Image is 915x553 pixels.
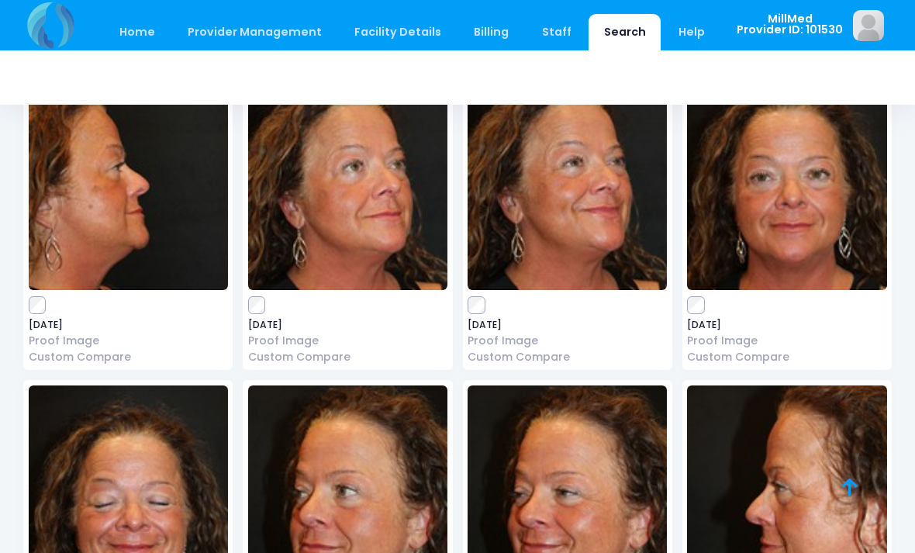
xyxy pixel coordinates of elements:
span: [DATE] [248,320,447,330]
span: [DATE] [687,320,886,330]
a: Provider Management [172,14,337,50]
span: [DATE] [29,320,228,330]
img: image [248,57,447,290]
a: Custom Compare [468,349,667,365]
img: image [853,10,884,41]
a: Help [664,14,720,50]
a: Home [104,14,170,50]
a: Proof Image [29,333,228,349]
a: Custom Compare [248,349,447,365]
a: Staff [527,14,586,50]
img: image [468,57,667,290]
a: Custom Compare [687,349,886,365]
img: image [29,57,228,290]
span: MillMed Provider ID: 101530 [737,13,843,36]
a: Search [589,14,661,50]
a: Proof Image [468,333,667,349]
img: image [687,57,886,290]
span: [DATE] [468,320,667,330]
a: Facility Details [340,14,457,50]
a: Proof Image [687,333,886,349]
a: Proof Image [248,333,447,349]
a: Custom Compare [29,349,228,365]
a: Billing [459,14,524,50]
